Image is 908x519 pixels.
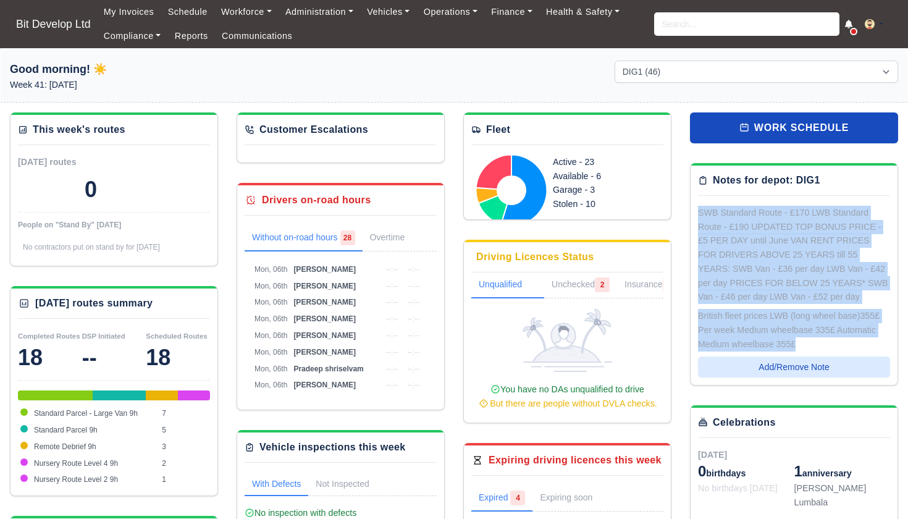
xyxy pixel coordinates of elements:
div: Celebrations [713,415,776,430]
span: Remote Debrief 9h [34,442,96,451]
a: Insurance [617,272,684,298]
span: 0 [698,463,706,479]
small: Scheduled Routes [146,332,207,340]
span: --:-- [386,265,398,274]
span: Mon, 06th [254,314,287,323]
span: Mon, 06th [254,298,287,306]
td: 1 [159,471,210,488]
div: birthdays [698,462,794,481]
span: No birthdays [DATE] [698,483,778,493]
a: Unqualified [471,272,544,298]
div: Standard Parcel 9h [93,390,146,400]
div: People on "Stand By" [DATE] [18,220,210,230]
span: --:-- [386,348,398,357]
span: [DATE] [698,450,727,460]
div: [PERSON_NAME] Lumbala [794,481,891,510]
span: --:-- [408,282,419,290]
span: [PERSON_NAME] [293,331,356,340]
small: DSP Initiated [82,332,125,340]
span: No contractors put on stand by for [DATE] [23,243,160,251]
div: Garage - 3 [553,183,649,197]
div: Nursery Route Level 4 9h [178,390,199,400]
a: Expired [471,486,532,512]
span: Mon, 06th [254,381,287,389]
a: Reports [168,24,215,48]
span: Nursery Route Level 2 9h [34,475,118,484]
div: Vehicle inspections this week [259,440,406,455]
span: --:-- [408,298,419,306]
div: Active - 23 [553,155,649,169]
span: --:-- [386,314,398,323]
span: --:-- [408,314,419,323]
span: No inspection with defects [245,508,356,518]
span: [PERSON_NAME] [293,265,356,274]
a: Communications [215,24,300,48]
span: Mon, 06th [254,331,287,340]
span: --:-- [386,282,398,290]
a: With Defects [245,473,308,496]
div: Nursery Route Level 2 9h [200,390,210,400]
span: Mon, 06th [254,365,287,373]
span: --:-- [386,381,398,389]
div: 18 [18,345,82,370]
span: Mon, 06th [254,348,287,357]
a: Unchecked [544,272,617,298]
div: 18 [146,345,210,370]
span: --:-- [408,381,419,389]
span: [PERSON_NAME] [293,381,356,389]
div: Available - 6 [553,169,649,184]
span: 1 [663,277,678,292]
span: --:-- [386,365,398,373]
div: Fleet [486,122,510,137]
div: Customer Escalations [259,122,368,137]
div: This week's routes [33,122,125,137]
span: 1 [794,463,802,479]
span: Nursery Route Level 4 9h [34,459,118,468]
div: [DATE] routes [18,155,114,169]
iframe: Chat Widget [846,460,908,519]
span: [PERSON_NAME] [293,282,356,290]
div: [DATE] routes summary [35,296,153,311]
div: Drivers on-road hours [262,193,371,208]
a: Expiring soon [532,486,617,512]
span: Mon, 06th [254,265,287,274]
div: Remote Debrief 9h [146,390,178,400]
h1: Good morning! ☀️ [10,61,293,78]
span: [PERSON_NAME] [293,348,356,357]
input: Search... [654,12,839,36]
div: anniversary [794,462,891,481]
span: 4 [510,491,525,505]
span: [PERSON_NAME] [293,298,356,306]
div: Stolen - 10 [553,197,649,211]
span: Pradeep shriselvam [293,365,363,373]
div: Notes for depot: DIG1 [713,173,820,188]
a: Compliance [97,24,168,48]
span: --:-- [386,298,398,306]
div: -- [82,345,146,370]
span: 2 [595,277,610,292]
div: SWB Standard Route - £170 LWB Standard Route - £190 UPDATED TOP BONUS PRICE - £5 PER DAY until Ju... [698,206,890,304]
p: Week 41: [DATE] [10,78,293,92]
span: [PERSON_NAME] [293,314,356,323]
a: work schedule [690,112,898,143]
div: British fleet prices LWB (long wheel base)355£ Per week Medium wheelbase 335£ Automatic Medium wh... [698,309,890,351]
span: --:-- [408,348,419,357]
small: Completed Routes [18,332,80,340]
a: Overtime [363,226,430,251]
div: Standard Parcel - Large Van 9h [18,390,93,400]
div: Driving Licences Status [476,250,594,264]
span: --:-- [386,331,398,340]
span: 28 [340,230,355,245]
a: Bit Develop Ltd [10,12,97,36]
span: --:-- [408,331,419,340]
td: 7 [159,405,210,422]
span: Standard Parcel 9h [34,426,98,434]
td: 2 [159,455,210,472]
button: Add/Remove Note [698,357,890,378]
div: But there are people without DVLA checks. [476,397,658,411]
span: Mon, 06th [254,282,287,290]
div: You have no DAs unqualified to drive [476,382,658,411]
a: Not Inspected [308,473,376,496]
